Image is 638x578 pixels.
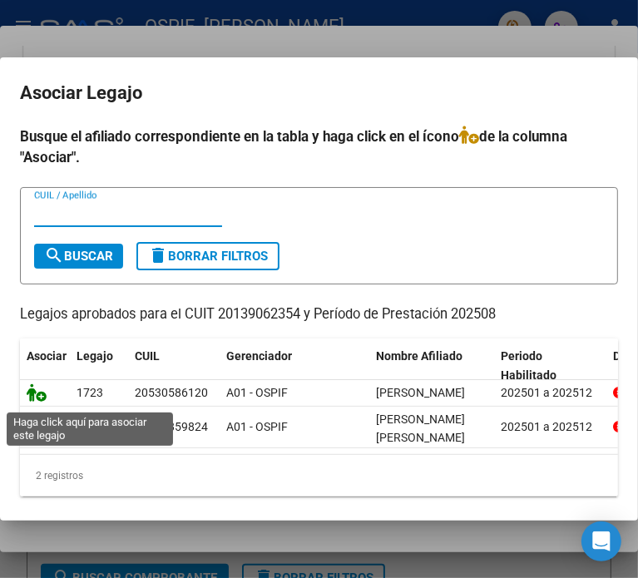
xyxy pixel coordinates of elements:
[501,417,600,437] div: 202501 a 202512
[369,338,494,393] datatable-header-cell: Nombre Afiliado
[128,338,220,393] datatable-header-cell: CUIL
[77,386,103,399] span: 1723
[135,383,208,403] div: 20530586120
[376,413,465,445] span: LEDESMA BLUMA VICTORIA VALENTINA
[501,349,556,382] span: Periodo Habilitado
[77,349,113,363] span: Legajo
[20,304,618,325] p: Legajos aprobados para el CUIT 20139062354 y Período de Prestación 202508
[20,126,618,169] h4: Busque el afiliado correspondiente en la tabla y haga click en el ícono de la columna "Asociar".
[226,420,288,433] span: A01 - OSPIF
[226,386,288,399] span: A01 - OSPIF
[20,455,618,496] div: 2 registros
[135,349,160,363] span: CUIL
[135,417,208,437] div: 27536859824
[376,386,465,399] span: VILLAR ELIAN MARTIN
[226,349,292,363] span: Gerenciador
[44,249,113,264] span: Buscar
[77,420,103,433] span: 1515
[70,338,128,393] datatable-header-cell: Legajo
[148,245,168,265] mat-icon: delete
[27,349,67,363] span: Asociar
[20,77,618,109] h2: Asociar Legajo
[376,349,462,363] span: Nombre Afiliado
[494,338,606,393] datatable-header-cell: Periodo Habilitado
[148,249,268,264] span: Borrar Filtros
[20,338,70,393] datatable-header-cell: Asociar
[220,338,369,393] datatable-header-cell: Gerenciador
[34,244,123,269] button: Buscar
[136,242,279,270] button: Borrar Filtros
[501,383,600,403] div: 202501 a 202512
[44,245,64,265] mat-icon: search
[581,521,621,561] div: Open Intercom Messenger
